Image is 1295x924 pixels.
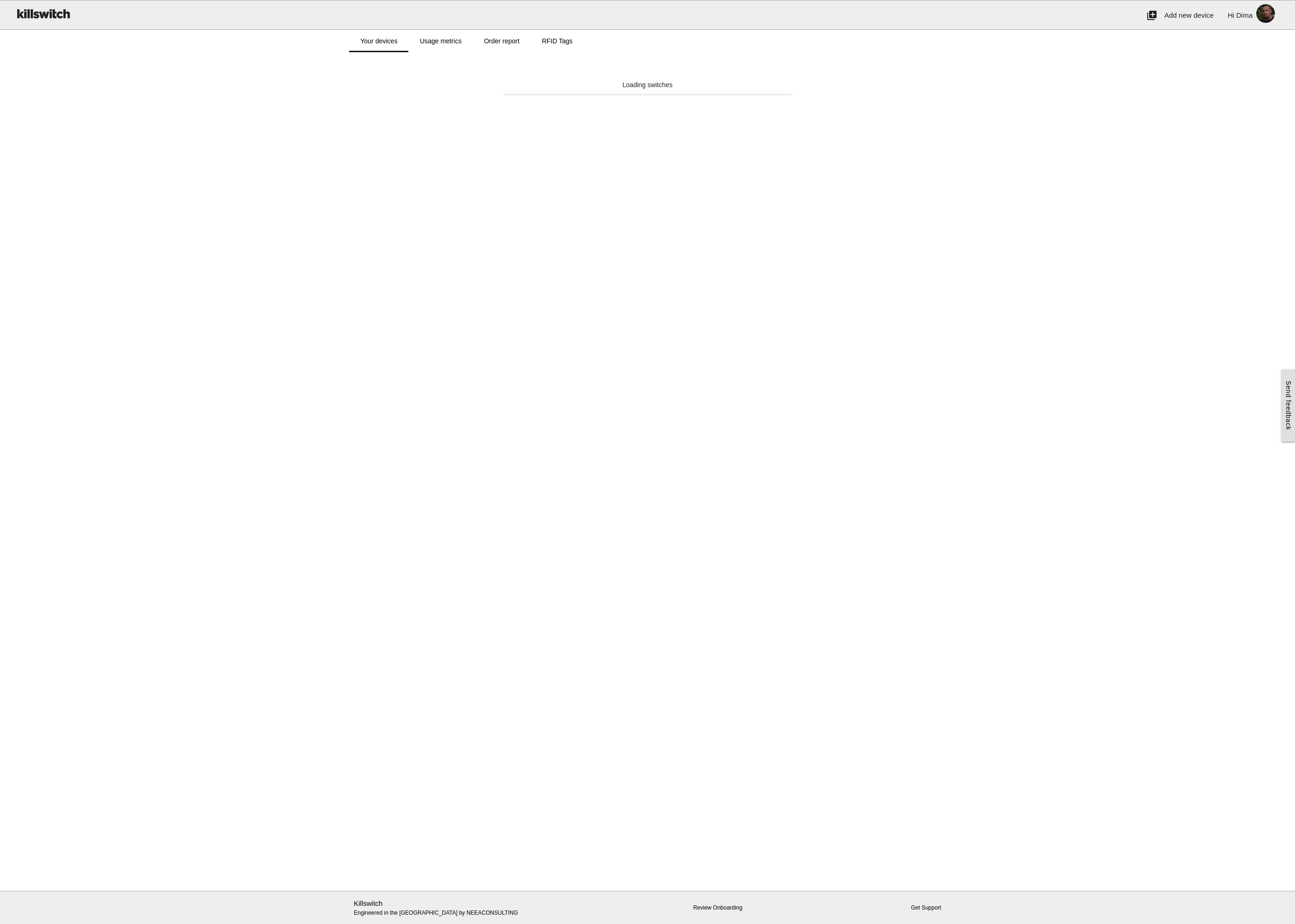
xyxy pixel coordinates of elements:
[693,904,742,911] a: Review Onboarding
[14,0,72,27] img: ks-logo-black-160-b.png
[911,904,941,911] a: Get Support
[1253,0,1279,27] img: ACg8ocJlro-m8l2PRHv0Wn7nMlkzknwuxRg7uOoPLD6wZc5zM9M2_daedw=s96-c
[1164,11,1214,19] span: Add new device
[1236,11,1253,19] span: Dima
[354,898,544,917] p: Engineered in the [GEOGRAPHIC_DATA] by NEEACONSULTING
[349,30,409,52] a: Your devices
[503,80,792,90] div: Loading switches
[530,30,584,52] a: RFID Tags
[1146,0,1157,30] i: add_to_photos
[354,899,383,907] a: Killswitch
[409,30,473,52] a: Usage metrics
[1281,370,1295,441] a: Send feedback
[1228,11,1234,19] span: Hi
[473,30,530,52] a: Order report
